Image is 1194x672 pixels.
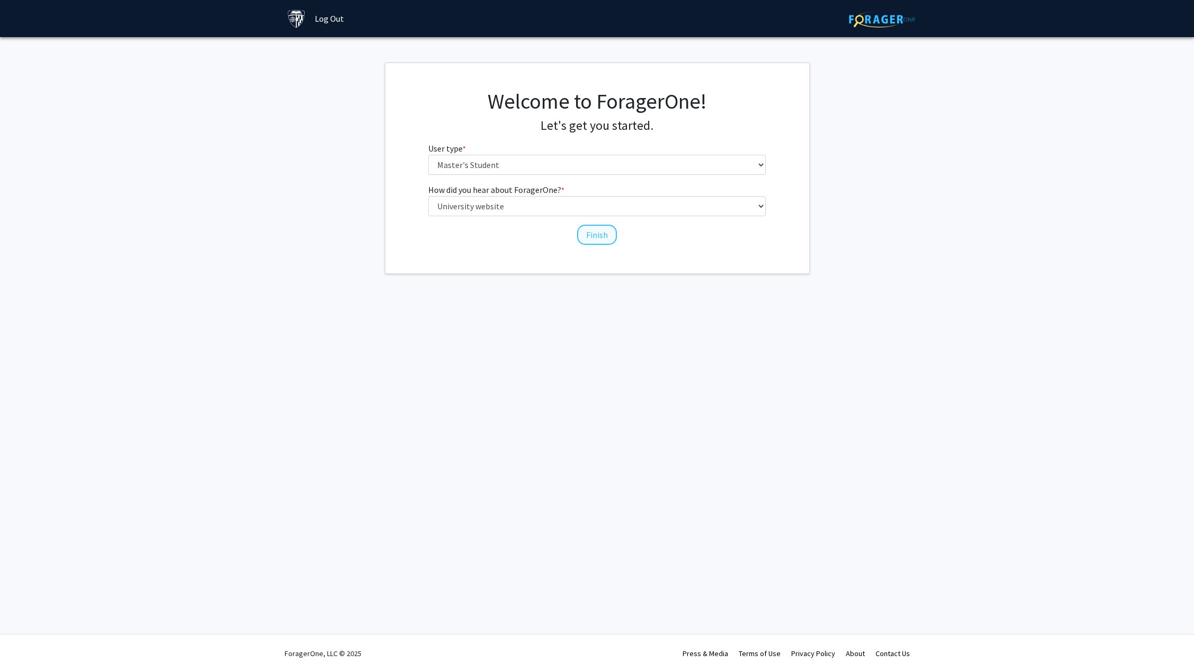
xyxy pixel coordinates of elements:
a: Terms of Use [739,649,781,658]
label: How did you hear about ForagerOne? [428,183,564,196]
a: About [846,649,865,658]
a: Privacy Policy [791,649,835,658]
img: ForagerOne Logo [849,11,915,28]
img: Johns Hopkins University Logo [287,10,306,28]
h4: Let's get you started. [428,118,766,134]
a: Press & Media [683,649,728,658]
iframe: Chat [8,624,45,664]
div: ForagerOne, LLC © 2025 [285,635,361,672]
h1: Welcome to ForagerOne! [428,89,766,114]
label: User type [428,142,466,155]
a: Contact Us [875,649,910,658]
button: Finish [577,225,617,245]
